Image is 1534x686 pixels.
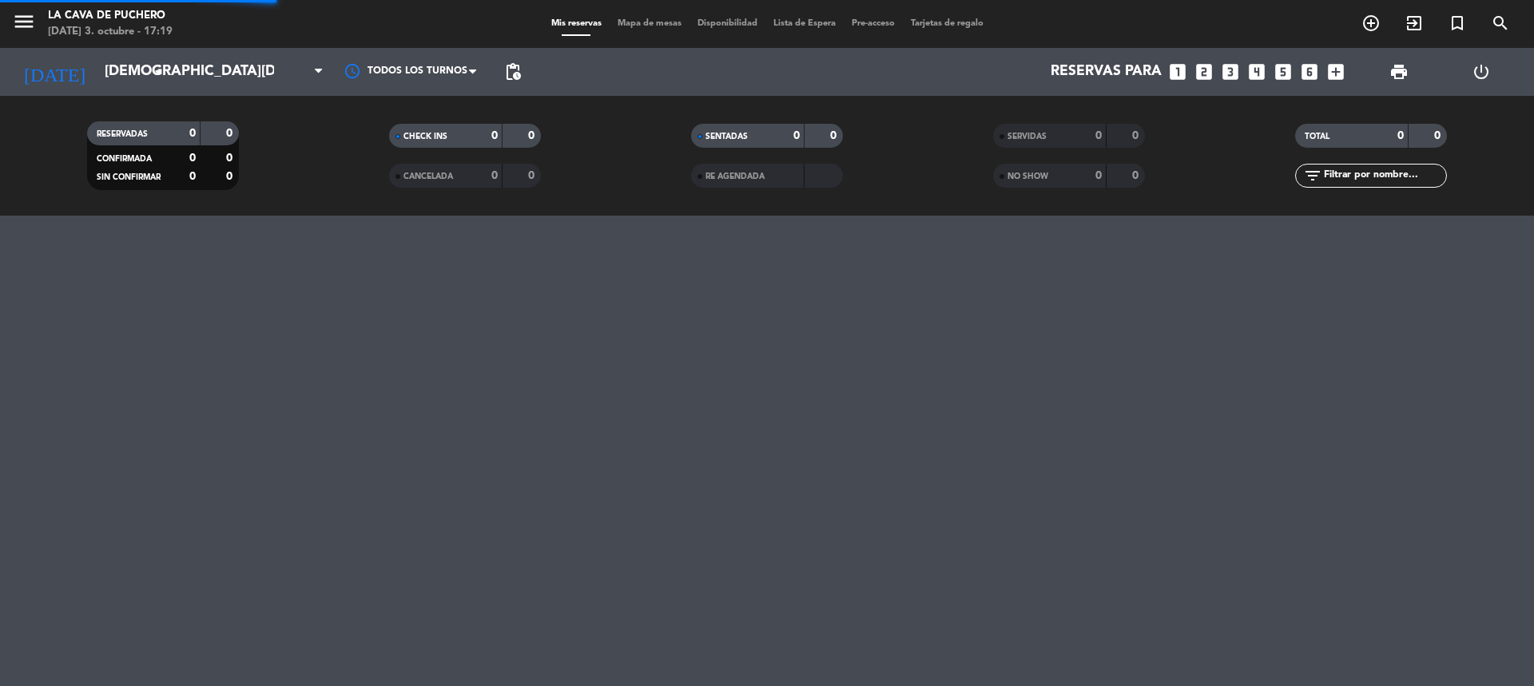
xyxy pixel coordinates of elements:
i: add_circle_outline [1361,14,1381,33]
i: filter_list [1303,166,1322,185]
strong: 0 [226,128,236,139]
span: RESERVADAS [97,130,148,138]
input: Filtrar por nombre... [1322,167,1446,184]
i: power_settings_new [1472,62,1491,81]
strong: 0 [1132,130,1142,141]
span: Mapa de mesas [610,19,690,28]
span: Disponibilidad [690,19,765,28]
button: menu [12,10,36,39]
i: looks_3 [1220,61,1241,82]
strong: 0 [528,170,538,181]
span: print [1389,62,1409,81]
span: CHECK INS [403,133,447,141]
strong: 0 [491,170,498,181]
span: pending_actions [503,62,523,81]
span: Lista de Espera [765,19,844,28]
strong: 0 [1095,130,1102,141]
i: add_box [1325,61,1346,82]
span: SIN CONFIRMAR [97,173,161,181]
i: turned_in_not [1448,14,1467,33]
i: looks_4 [1246,61,1267,82]
span: SERVIDAS [1007,133,1047,141]
i: looks_two [1194,61,1214,82]
span: CONFIRMADA [97,155,152,163]
span: Mis reservas [543,19,610,28]
strong: 0 [189,171,196,182]
i: looks_5 [1273,61,1294,82]
i: arrow_drop_down [149,62,168,81]
strong: 0 [189,153,196,164]
div: LOG OUT [1440,48,1522,96]
i: exit_to_app [1405,14,1424,33]
strong: 0 [1095,170,1102,181]
span: NO SHOW [1007,172,1048,180]
i: menu [12,10,36,34]
i: search [1491,14,1510,33]
span: CANCELADA [403,172,453,180]
i: [DATE] [12,54,97,89]
span: Pre-acceso [844,19,903,28]
span: Reservas para [1051,64,1162,80]
i: looks_one [1167,61,1188,82]
strong: 0 [491,130,498,141]
strong: 0 [226,171,236,182]
strong: 0 [1132,170,1142,181]
span: Tarjetas de regalo [903,19,992,28]
strong: 0 [189,128,196,139]
i: looks_6 [1299,61,1320,82]
strong: 0 [1434,130,1444,141]
strong: 0 [830,130,840,141]
span: SENTADAS [705,133,748,141]
div: [DATE] 3. octubre - 17:19 [48,24,173,40]
strong: 0 [793,130,800,141]
span: TOTAL [1305,133,1329,141]
strong: 0 [528,130,538,141]
strong: 0 [1397,130,1404,141]
strong: 0 [226,153,236,164]
div: La Cava de Puchero [48,8,173,24]
span: RE AGENDADA [705,172,765,180]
